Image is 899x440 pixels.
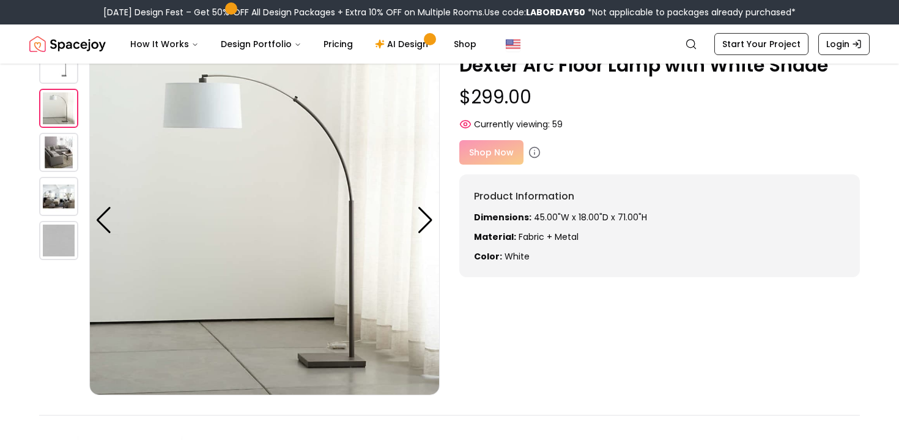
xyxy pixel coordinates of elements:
img: https://storage.googleapis.com/spacejoy-main/assets/60d5ceaf65437c0022b900e3/product_2_k60popn74ok8 [39,133,78,172]
img: Spacejoy Logo [29,32,106,56]
span: 59 [552,118,563,130]
nav: Main [120,32,486,56]
button: How It Works [120,32,209,56]
div: [DATE] Design Fest – Get 50% OFF All Design Packages + Extra 10% OFF on Multiple Rooms. [103,6,796,18]
a: Pricing [314,32,363,56]
a: Login [818,33,870,55]
p: $299.00 [459,86,860,108]
img: https://storage.googleapis.com/spacejoy-main/assets/60d5ceaf65437c0022b900e3/product_1_p53knbbi207 [39,89,78,128]
span: Currently viewing: [474,118,550,130]
img: https://storage.googleapis.com/spacejoy-main/assets/60d5ceaf65437c0022b900e3/product_3_ie9c7f56pjb [39,177,78,216]
img: https://storage.googleapis.com/spacejoy-main/assets/60d5ceaf65437c0022b900e3/product_0_52oaccgol9j3 [39,45,78,84]
a: Start Your Project [714,33,808,55]
span: white [505,250,530,263]
span: Use code: [484,6,585,18]
img: https://storage.googleapis.com/spacejoy-main/assets/60d5ceaf65437c0022b900e3/product_2_k60popn74ok8 [440,45,790,395]
img: United States [506,37,520,51]
img: https://storage.googleapis.com/spacejoy-main/assets/60d5ceaf65437c0022b900e3/product_0_lkl33hkj5jdc [39,221,78,260]
strong: Dimensions: [474,211,531,223]
img: https://storage.googleapis.com/spacejoy-main/assets/60d5ceaf65437c0022b900e3/product_1_p53knbbi207 [89,45,440,395]
a: AI Design [365,32,442,56]
p: 45.00"W x 18.00"D x 71.00"H [474,211,845,223]
nav: Global [29,24,870,64]
span: Fabric + Metal [519,231,579,243]
h6: Product Information [474,189,845,204]
span: *Not applicable to packages already purchased* [585,6,796,18]
a: Spacejoy [29,32,106,56]
a: Shop [444,32,486,56]
button: Design Portfolio [211,32,311,56]
strong: Color: [474,250,502,263]
p: Dexter Arc Floor Lamp with White Shade [459,54,860,76]
b: LABORDAY50 [526,6,585,18]
strong: Material: [474,231,516,243]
